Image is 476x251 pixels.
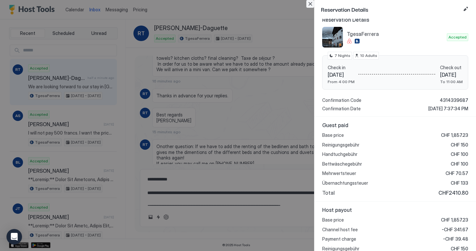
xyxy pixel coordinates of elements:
span: TgesaFerrera [347,31,444,37]
span: Total [322,190,335,196]
span: CHF 100 [451,151,468,157]
span: Base price [322,217,344,223]
span: Übernachtungssteuer [322,180,368,186]
span: To 11:00 AM [440,79,463,84]
span: Guest paid [322,122,468,128]
span: Bettwäschegebühr [322,161,362,167]
span: Accepted [448,34,467,40]
span: CHF 150 [451,142,468,148]
span: Confirmation Code [322,97,361,103]
span: Handtuchgebühr [322,151,357,157]
span: Reinigungsgebühr [322,142,359,148]
span: 10 Adults [360,53,377,59]
span: Mehrwertsteuer [322,170,356,176]
span: Reservation Details [322,16,468,23]
div: Open Intercom Messenger [6,229,22,245]
span: [DATE] [440,71,463,78]
span: Check out [440,65,463,71]
span: 7 Nights [334,53,350,59]
span: CHF 100 [451,161,468,167]
span: Channel host fee [322,227,358,233]
span: Reservation Details [321,5,460,13]
button: Edit reservation [462,5,470,13]
span: -CHF 39.48 [443,236,468,242]
span: [DATE] [328,71,355,78]
span: Payment charge [322,236,356,242]
span: CHF2410.80 [438,190,468,196]
span: Confirmation Date [322,106,361,112]
span: Host payout [322,207,468,213]
span: CHF 1,857.23 [441,217,468,223]
span: 4314339687 [440,97,468,103]
span: CHF 70.57 [446,170,468,176]
span: From 4:00 PM [328,79,355,84]
div: listing image [322,27,343,48]
span: CHF 133 [451,180,468,186]
span: -CHF 341.67 [442,227,468,233]
span: [DATE] 7:37:34 PM [428,106,468,112]
span: Base price [322,132,344,138]
span: CHF 1,857.23 [441,132,468,138]
span: Check in [328,65,355,71]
